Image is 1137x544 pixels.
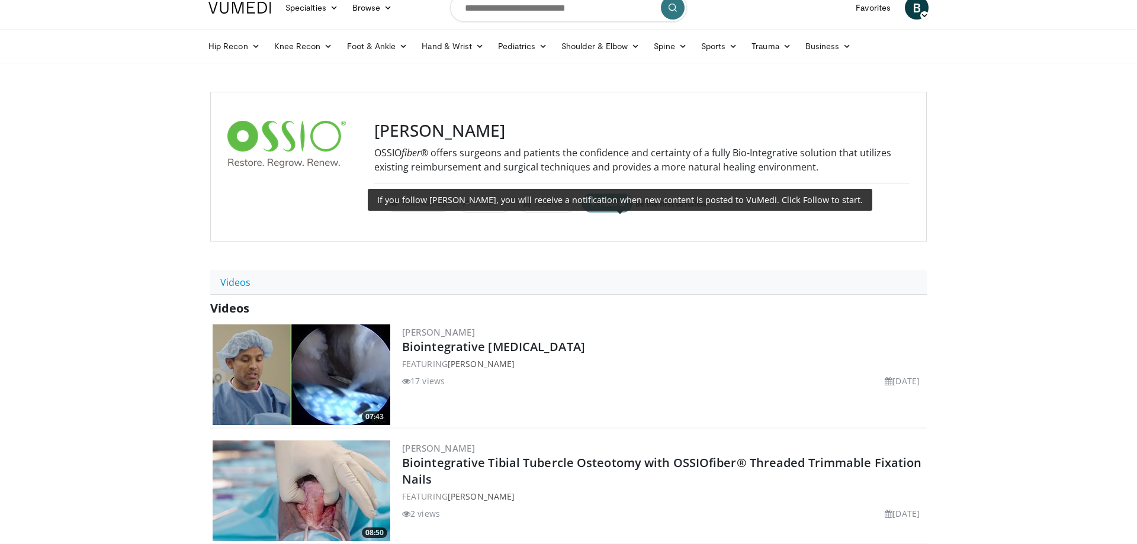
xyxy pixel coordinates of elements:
[415,34,491,58] a: Hand & Wrist
[210,300,249,316] span: Videos
[402,507,440,520] li: 2 views
[402,326,475,338] a: [PERSON_NAME]
[798,34,859,58] a: Business
[201,34,267,58] a: Hip Recon
[744,34,798,58] a: Trauma
[457,194,512,213] button: Share
[885,507,920,520] li: [DATE]
[635,199,706,209] a: Be the first to follow
[448,491,515,502] a: [PERSON_NAME]
[448,358,515,369] a: [PERSON_NAME]
[384,194,452,212] a: Thumbs Up
[582,194,632,213] button: Follow
[694,34,745,58] a: Sports
[374,146,910,174] p: OSSIO ® offers surgeons and patients the confidence and certainty of a fully Bio-Integrative solu...
[647,34,693,58] a: Spine
[402,490,924,503] div: FEATURING
[885,375,920,387] li: [DATE]
[213,324,390,425] img: 3fbd5ba4-9555-46dd-8132-c1644086e4f5.300x170_q85_crop-smart_upscale.jpg
[267,34,340,58] a: Knee Recon
[402,358,924,370] div: FEATURING
[213,324,390,425] a: 07:43
[402,442,475,454] a: [PERSON_NAME]
[402,339,585,355] a: Biointegrative [MEDICAL_DATA]
[402,375,445,387] li: 17 views
[554,34,647,58] a: Shoulder & Elbow
[374,121,910,141] h3: [PERSON_NAME]
[213,440,390,541] img: 14934b67-7d06-479f-8b24-1e3c477188f5.300x170_q85_crop-smart_upscale.jpg
[517,194,577,213] button: Save to
[491,34,554,58] a: Pediatrics
[362,411,387,422] span: 07:43
[208,2,271,14] img: VuMedi Logo
[402,146,420,159] em: fiber
[340,34,415,58] a: Foot & Ankle
[213,440,390,541] a: 08:50
[402,455,922,487] a: Biointegrative Tibial Tubercle Osteotomy with OSSIOfiber® Threaded Trimmable Fixation Nails
[210,270,261,295] a: Videos
[362,527,387,538] span: 08:50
